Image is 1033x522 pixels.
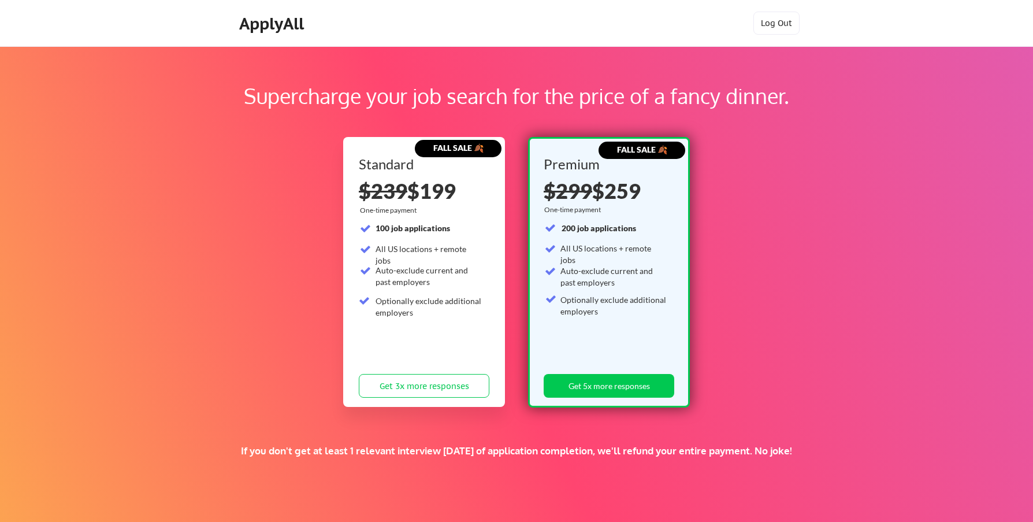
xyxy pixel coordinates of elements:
[376,295,482,318] div: Optionally exclude additional employers
[74,80,959,112] div: Supercharge your job search for the price of a fancy dinner.
[359,374,489,398] button: Get 3x more responses
[617,145,667,154] strong: FALL SALE 🍂
[544,180,670,201] div: $259
[376,223,450,233] strong: 100 job applications
[560,294,667,317] div: Optionally exclude additional employers
[753,12,800,35] button: Log Out
[560,243,667,265] div: All US locations + remote jobs
[560,265,667,288] div: Auto-exclude current and past employers
[376,265,482,287] div: Auto-exclude current and past employers
[360,206,420,215] div: One-time payment
[239,14,307,34] div: ApplyAll
[200,445,833,457] div: If you don't get at least 1 relevant interview [DATE] of application completion, we'll refund you...
[544,157,670,171] div: Premium
[544,178,592,203] s: $299
[359,178,407,203] s: $239
[359,157,485,171] div: Standard
[544,205,604,214] div: One-time payment
[562,223,636,233] strong: 200 job applications
[544,374,674,398] button: Get 5x more responses
[359,180,489,201] div: $199
[376,243,482,266] div: All US locations + remote jobs
[433,143,484,153] strong: FALL SALE 🍂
